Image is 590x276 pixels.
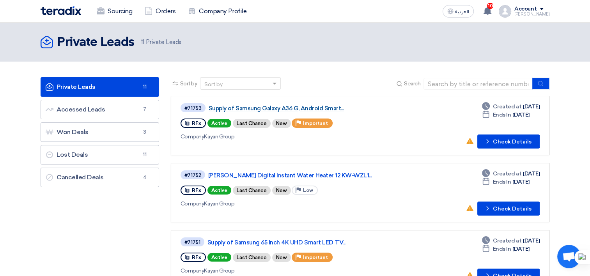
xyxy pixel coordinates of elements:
[181,267,404,275] div: Kayan Group
[41,100,159,119] a: Accessed Leads7
[209,105,404,112] a: Supply of Samsung Galaxy A36 G, Android Smart...
[514,6,537,12] div: Account
[272,253,291,262] div: New
[487,3,493,9] span: 10
[404,80,420,88] span: Search
[182,3,253,20] a: Company Profile
[493,170,521,178] span: Created at
[482,237,540,245] div: [DATE]
[192,188,201,193] span: RFx
[181,133,405,141] div: Kayan Group
[184,106,202,111] div: #71753
[493,245,511,253] span: Ends In
[233,253,271,262] div: Last Chance
[423,78,533,90] input: Search by title or reference number
[41,77,159,97] a: Private Leads11
[477,134,540,149] button: Check Details
[207,239,402,246] a: Supply of Samsung 65 Inch 4K UHD Smart LED TV...
[482,103,540,111] div: [DATE]
[184,240,200,245] div: #71751
[41,122,159,142] a: Won Deals3
[303,255,328,260] span: Important
[482,170,540,178] div: [DATE]
[207,186,231,195] span: Active
[90,3,138,20] a: Sourcing
[208,172,403,179] a: [PERSON_NAME] Digital Instant Water Heater 12 KW-WZL1...
[233,119,271,128] div: Last Chance
[482,111,530,119] div: [DATE]
[493,178,511,186] span: Ends In
[477,202,540,216] button: Check Details
[140,173,149,181] span: 4
[184,173,201,178] div: #71752
[493,237,521,245] span: Created at
[140,106,149,113] span: 7
[303,188,313,193] span: Low
[180,80,197,88] span: Sort by
[140,151,149,159] span: 11
[272,186,291,195] div: New
[141,39,144,46] span: 11
[192,120,201,126] span: RFx
[455,9,469,14] span: العربية
[181,200,405,208] div: Kayan Group
[557,245,581,268] div: Open chat
[138,3,182,20] a: Orders
[499,5,511,18] img: profile_test.png
[443,5,474,18] button: العربية
[272,119,291,128] div: New
[181,133,204,140] span: Company
[181,200,204,207] span: Company
[207,119,231,127] span: Active
[514,12,549,16] div: [PERSON_NAME]
[493,111,511,119] span: Ends In
[303,120,328,126] span: Important
[41,6,81,15] img: Teradix logo
[482,245,530,253] div: [DATE]
[41,168,159,187] a: Cancelled Deals4
[57,35,135,50] h2: Private Leads
[493,103,521,111] span: Created at
[207,253,231,262] span: Active
[192,255,201,260] span: RFx
[181,267,204,274] span: Company
[41,145,159,165] a: Lost Deals11
[140,83,149,91] span: 11
[204,80,223,88] div: Sort by
[482,178,530,186] div: [DATE]
[140,128,149,136] span: 3
[141,38,181,47] span: Private Leads
[233,186,271,195] div: Last Chance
